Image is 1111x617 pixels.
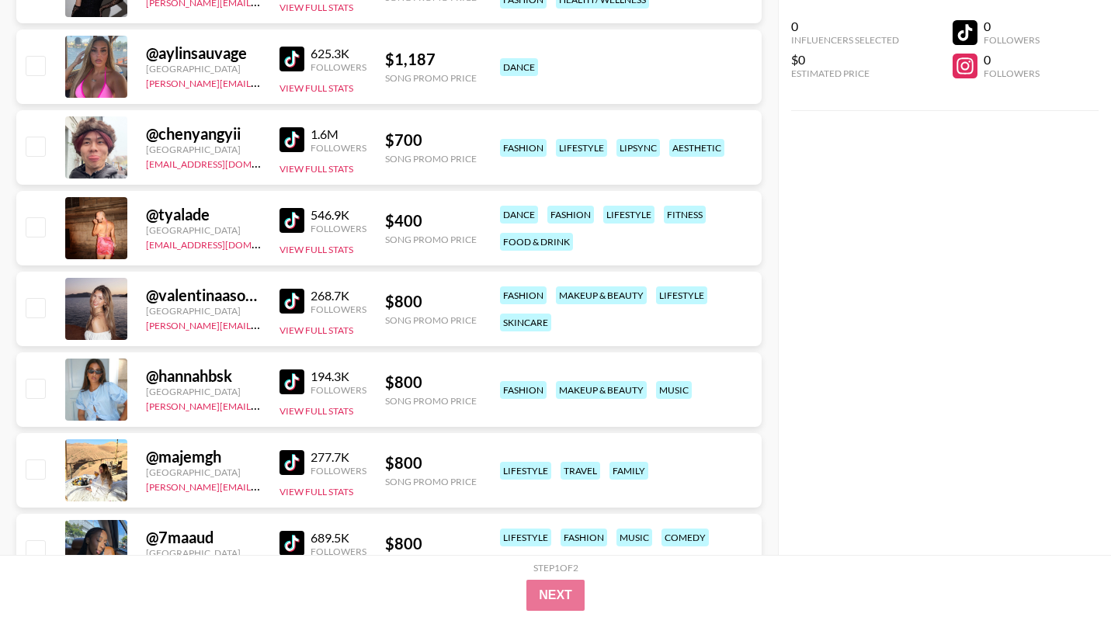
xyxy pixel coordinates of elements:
button: View Full Stats [279,324,353,336]
div: Step 1 of 2 [533,562,578,574]
div: $0 [791,52,899,68]
div: lipsync [616,139,660,157]
div: fashion [500,286,547,304]
div: @ valentinaasophiee [146,286,261,305]
div: $ 800 [385,534,477,553]
div: Followers [984,68,1040,79]
div: [GEOGRAPHIC_DATA] [146,224,261,236]
a: [PERSON_NAME][EMAIL_ADDRESS][DOMAIN_NAME] [146,317,376,331]
iframe: Drift Widget Chat Controller [1033,539,1092,598]
div: $ 800 [385,373,477,392]
div: @ 7maaud [146,528,261,547]
div: Followers [311,384,366,396]
div: Song Promo Price [385,153,477,165]
img: TikTok [279,531,304,556]
div: 194.3K [311,369,366,384]
img: TikTok [279,450,304,475]
div: $ 800 [385,453,477,473]
div: Song Promo Price [385,476,477,487]
div: Song Promo Price [385,72,477,84]
button: View Full Stats [279,82,353,94]
div: lifestyle [656,286,707,304]
div: $ 700 [385,130,477,150]
div: Followers [311,61,366,73]
div: Estimated Price [791,68,899,79]
div: lifestyle [500,462,551,480]
div: makeup & beauty [556,286,647,304]
div: 0 [984,19,1040,34]
button: View Full Stats [279,486,353,497]
div: Followers [311,303,366,315]
div: Followers [311,546,366,557]
img: TikTok [279,127,304,152]
button: Next [526,580,585,611]
div: fashion [547,206,594,224]
div: makeup & beauty [556,381,647,399]
div: Influencers Selected [791,34,899,46]
div: @ aylinsauvage [146,43,261,63]
button: View Full Stats [279,405,353,417]
div: @ hannahbsk [146,366,261,386]
div: travel [561,462,600,480]
div: [GEOGRAPHIC_DATA] [146,547,261,559]
div: 689.5K [311,530,366,546]
img: TikTok [279,369,304,394]
div: @ chenyangyii [146,124,261,144]
div: [GEOGRAPHIC_DATA] [146,466,261,478]
div: [GEOGRAPHIC_DATA] [146,305,261,317]
div: comedy [661,529,709,546]
div: 1.6M [311,127,366,142]
div: Followers [984,34,1040,46]
a: [PERSON_NAME][EMAIL_ADDRESS][PERSON_NAME][DOMAIN_NAME] [146,75,450,89]
button: View Full Stats [279,244,353,255]
div: [GEOGRAPHIC_DATA] [146,63,261,75]
div: $ 800 [385,292,477,311]
div: Song Promo Price [385,314,477,326]
div: $ 400 [385,211,477,231]
img: TikTok [279,47,304,71]
div: $ 1,187 [385,50,477,69]
a: [PERSON_NAME][EMAIL_ADDRESS][DOMAIN_NAME] [146,397,376,412]
div: Followers [311,465,366,477]
div: food & drink [500,233,573,251]
div: dance [500,58,538,76]
div: lifestyle [556,139,607,157]
div: 0 [984,52,1040,68]
div: dance [500,206,538,224]
div: fashion [561,529,607,546]
div: lifestyle [500,529,551,546]
button: View Full Stats [279,2,353,13]
div: fashion [500,381,547,399]
div: 625.3K [311,46,366,61]
div: 546.9K [311,207,366,223]
div: family [609,462,648,480]
img: TikTok [279,208,304,233]
div: Followers [311,142,366,154]
div: fitness [664,206,706,224]
a: [PERSON_NAME][EMAIL_ADDRESS][DOMAIN_NAME] [146,478,376,493]
div: lifestyle [603,206,654,224]
div: [GEOGRAPHIC_DATA] [146,144,261,155]
a: [EMAIL_ADDRESS][DOMAIN_NAME] [146,236,302,251]
div: 268.7K [311,288,366,303]
div: 277.7K [311,449,366,465]
div: skincare [500,314,551,331]
img: TikTok [279,289,304,314]
div: Followers [311,223,366,234]
div: @ tyalade [146,205,261,224]
div: 0 [791,19,899,34]
div: fashion [500,139,547,157]
div: Song Promo Price [385,234,477,245]
div: aesthetic [669,139,724,157]
div: Song Promo Price [385,395,477,407]
div: [GEOGRAPHIC_DATA] [146,386,261,397]
a: [EMAIL_ADDRESS][DOMAIN_NAME] [146,155,302,170]
div: @ majemgh [146,447,261,466]
div: music [616,529,652,546]
div: music [656,381,692,399]
button: View Full Stats [279,163,353,175]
